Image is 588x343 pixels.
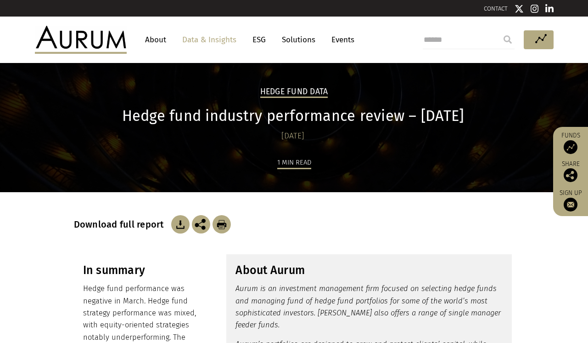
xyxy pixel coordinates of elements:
img: Download Article [171,215,190,234]
em: Aurum is an investment management firm focused on selecting hedge funds and managing fund of hedg... [235,284,501,329]
img: Share this post [192,215,210,234]
div: 1 min read [277,157,311,169]
a: About [140,31,171,48]
img: Linkedin icon [545,4,554,13]
img: Aurum [35,26,127,53]
h3: About Aurum [235,263,503,277]
img: Share this post [564,168,577,182]
h3: Download full report [74,219,169,230]
img: Access Funds [564,140,577,154]
a: Funds [558,131,583,154]
h3: In summary [83,263,197,277]
a: Solutions [277,31,320,48]
input: Submit [498,30,517,49]
div: [DATE] [74,130,512,143]
img: Download Article [213,215,231,234]
a: ESG [248,31,270,48]
img: Twitter icon [515,4,524,13]
a: CONTACT [484,5,508,12]
img: Instagram icon [531,4,539,13]
h1: Hedge fund industry performance review – [DATE] [74,107,512,125]
a: Events [327,31,354,48]
h2: Hedge Fund Data [260,87,328,98]
div: Share [558,161,583,182]
img: Sign up to our newsletter [564,198,577,212]
a: Sign up [558,189,583,212]
a: Data & Insights [178,31,241,48]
